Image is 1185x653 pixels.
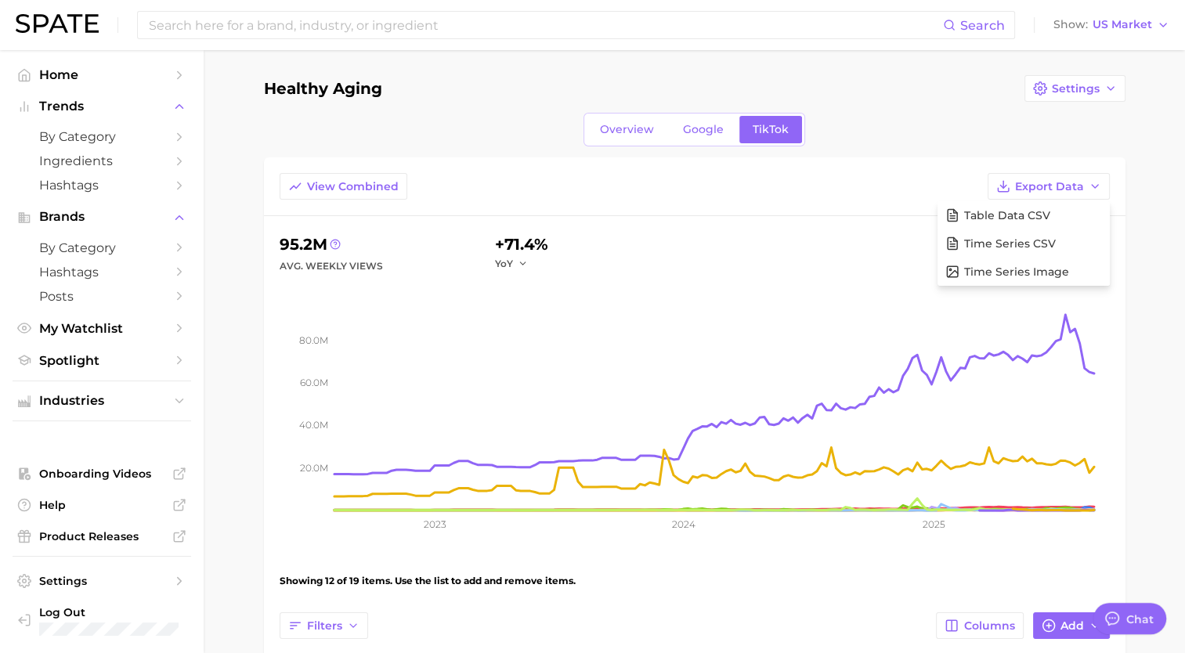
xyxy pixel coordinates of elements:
[988,173,1110,200] button: Export Data
[39,178,164,193] span: Hashtags
[964,209,1050,222] span: Table Data CSV
[39,289,164,304] span: Posts
[264,80,382,97] h1: Healthy Aging
[13,95,191,118] button: Trends
[280,612,368,639] button: Filters
[1052,82,1100,96] span: Settings
[13,389,191,413] button: Industries
[495,232,548,257] div: +71.4%
[936,612,1023,639] button: Columns
[13,525,191,548] a: Product Releases
[13,149,191,173] a: Ingredients
[960,18,1005,33] span: Search
[39,99,164,114] span: Trends
[13,348,191,373] a: Spotlight
[39,265,164,280] span: Hashtags
[39,498,164,512] span: Help
[13,124,191,149] a: by Category
[587,116,667,143] a: Overview
[39,153,164,168] span: Ingredients
[307,180,399,193] span: View Combined
[147,12,943,38] input: Search here for a brand, industry, or ingredient
[1024,75,1125,102] button: Settings
[1053,20,1088,29] span: Show
[13,205,191,229] button: Brands
[280,232,383,257] div: 95.2m
[495,257,513,270] span: YoY
[13,236,191,260] a: by Category
[753,123,789,136] span: TikTok
[299,419,328,431] tspan: 40.0m
[39,467,164,481] span: Onboarding Videos
[16,14,99,33] img: SPATE
[495,257,529,270] button: YoY
[423,518,446,530] tspan: 2023
[13,462,191,485] a: Onboarding Videos
[39,574,164,588] span: Settings
[39,605,179,619] span: Log Out
[1050,15,1173,35] button: ShowUS Market
[13,63,191,87] a: Home
[39,529,164,543] span: Product Releases
[39,353,164,368] span: Spotlight
[1060,619,1084,633] span: Add
[739,116,802,143] a: TikTok
[1033,612,1110,639] button: Add
[1015,180,1084,193] span: Export Data
[938,201,1110,286] div: Export Data
[39,394,164,408] span: Industries
[300,462,328,474] tspan: 20.0m
[13,316,191,341] a: My Watchlist
[13,173,191,197] a: Hashtags
[307,619,342,633] span: Filters
[280,173,407,200] button: View Combined
[13,569,191,593] a: Settings
[922,518,945,530] tspan: 2025
[39,321,164,336] span: My Watchlist
[964,265,1069,279] span: Time Series Image
[299,334,328,346] tspan: 80.0m
[13,284,191,308] a: Posts
[39,129,164,144] span: by Category
[280,257,383,276] div: Avg. Weekly Views
[670,116,737,143] a: Google
[964,237,1056,251] span: Time Series CSV
[300,377,328,388] tspan: 60.0m
[1093,20,1152,29] span: US Market
[39,210,164,224] span: Brands
[964,619,1015,633] span: Columns
[672,518,695,530] tspan: 2024
[683,123,724,136] span: Google
[600,123,654,136] span: Overview
[13,260,191,284] a: Hashtags
[39,67,164,82] span: Home
[13,493,191,517] a: Help
[280,559,1110,603] div: Showing 12 of 19 items. Use the list to add and remove items.
[13,601,191,640] a: Log out. Currently logged in with e-mail pquiroz@maryruths.com.
[39,240,164,255] span: by Category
